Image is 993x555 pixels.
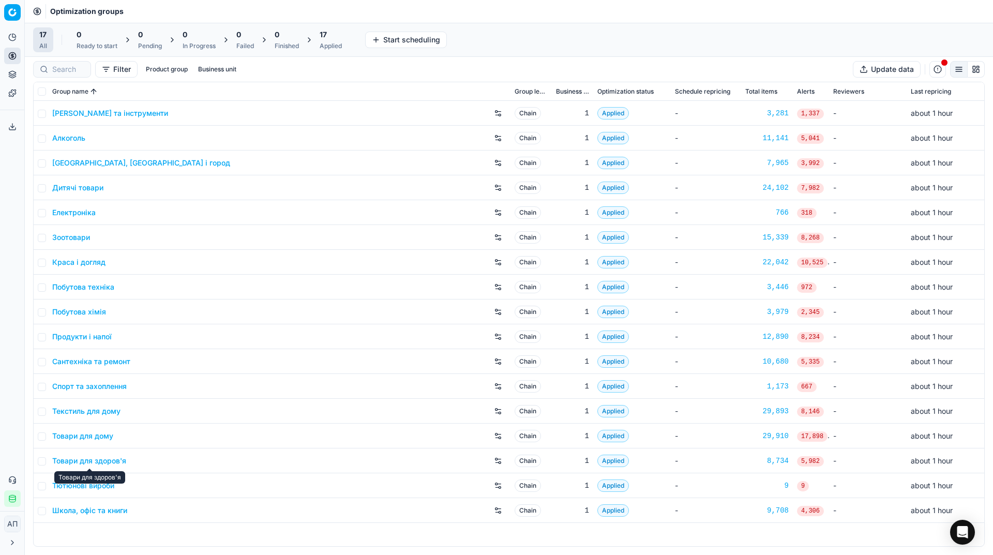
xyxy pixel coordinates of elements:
div: 22,042 [745,257,789,267]
span: Chain [515,306,541,318]
td: - [829,498,907,523]
div: All [39,42,47,50]
a: Зоотовари [52,232,90,243]
span: about 1 hour [911,282,953,291]
td: - [829,250,907,275]
a: [PERSON_NAME] та інструменти [52,108,168,118]
span: about 1 hour [911,407,953,415]
span: 5,041 [797,133,824,144]
span: Chain [515,206,541,219]
span: 3,992 [797,158,824,169]
span: Schedule repricing [675,87,730,96]
span: Chain [515,107,541,119]
a: 15,339 [745,232,789,243]
td: - [671,448,741,473]
div: 1 [556,232,589,243]
span: Chain [515,430,541,442]
div: 1 [556,431,589,441]
div: 1 [556,481,589,491]
span: Chain [515,355,541,368]
a: Тютюнові вироби [52,481,114,491]
a: 8,734 [745,456,789,466]
span: Alerts [797,87,815,96]
span: Applied [597,504,629,517]
div: 1 [556,406,589,416]
span: Chain [515,231,541,244]
td: - [671,151,741,175]
span: 17 [39,29,47,40]
span: about 1 hour [911,357,953,366]
div: Товари для здоров'я [54,471,125,484]
span: 8,146 [797,407,824,417]
span: about 1 hour [911,332,953,341]
td: - [829,151,907,175]
span: Group name [52,87,88,96]
span: 5,982 [797,456,824,467]
div: 29,910 [745,431,789,441]
span: Applied [597,132,629,144]
span: Applied [597,256,629,268]
a: Товари для дому [52,431,113,441]
span: Chain [515,256,541,268]
span: 9 [797,481,809,491]
a: 29,893 [745,406,789,416]
span: 667 [797,382,817,392]
a: 10,680 [745,356,789,367]
a: Сантехніка та ремонт [52,356,130,367]
td: - [829,473,907,498]
span: Applied [597,355,629,368]
a: Продукти і напої [52,332,112,342]
span: АП [5,516,20,532]
a: 24,102 [745,183,789,193]
a: 3,979 [745,307,789,317]
nav: breadcrumb [50,6,124,17]
span: Chain [515,182,541,194]
span: 0 [183,29,187,40]
a: Дитячі товари [52,183,103,193]
span: about 1 hour [911,133,953,142]
span: 10,525 [797,258,827,268]
td: - [671,200,741,225]
span: about 1 hour [911,158,953,167]
span: 0 [138,29,143,40]
a: 3,446 [745,282,789,292]
td: - [671,225,741,250]
a: 7,965 [745,158,789,168]
span: Chain [515,455,541,467]
span: Business unit [556,87,589,96]
a: [GEOGRAPHIC_DATA], [GEOGRAPHIC_DATA] і город [52,158,230,168]
input: Search [52,64,84,74]
div: 1 [556,456,589,466]
div: 1 [556,133,589,143]
span: Applied [597,479,629,492]
td: - [829,225,907,250]
span: Optimization groups [50,6,124,17]
td: - [829,275,907,299]
div: 1 [556,282,589,292]
a: 11,141 [745,133,789,143]
div: In Progress [183,42,216,50]
td: - [829,448,907,473]
span: Applied [597,331,629,343]
a: Побутова хімія [52,307,106,317]
span: about 1 hour [911,506,953,515]
td: - [671,275,741,299]
button: Start scheduling [365,32,447,48]
span: 0 [77,29,81,40]
span: about 1 hour [911,382,953,391]
span: Total items [745,87,777,96]
td: - [671,175,741,200]
span: Reviewers [833,87,864,96]
span: about 1 hour [911,233,953,242]
a: 3,281 [745,108,789,118]
button: Sorted by Group name ascending [88,86,99,97]
div: 1 [556,158,589,168]
td: - [671,374,741,399]
div: 766 [745,207,789,218]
